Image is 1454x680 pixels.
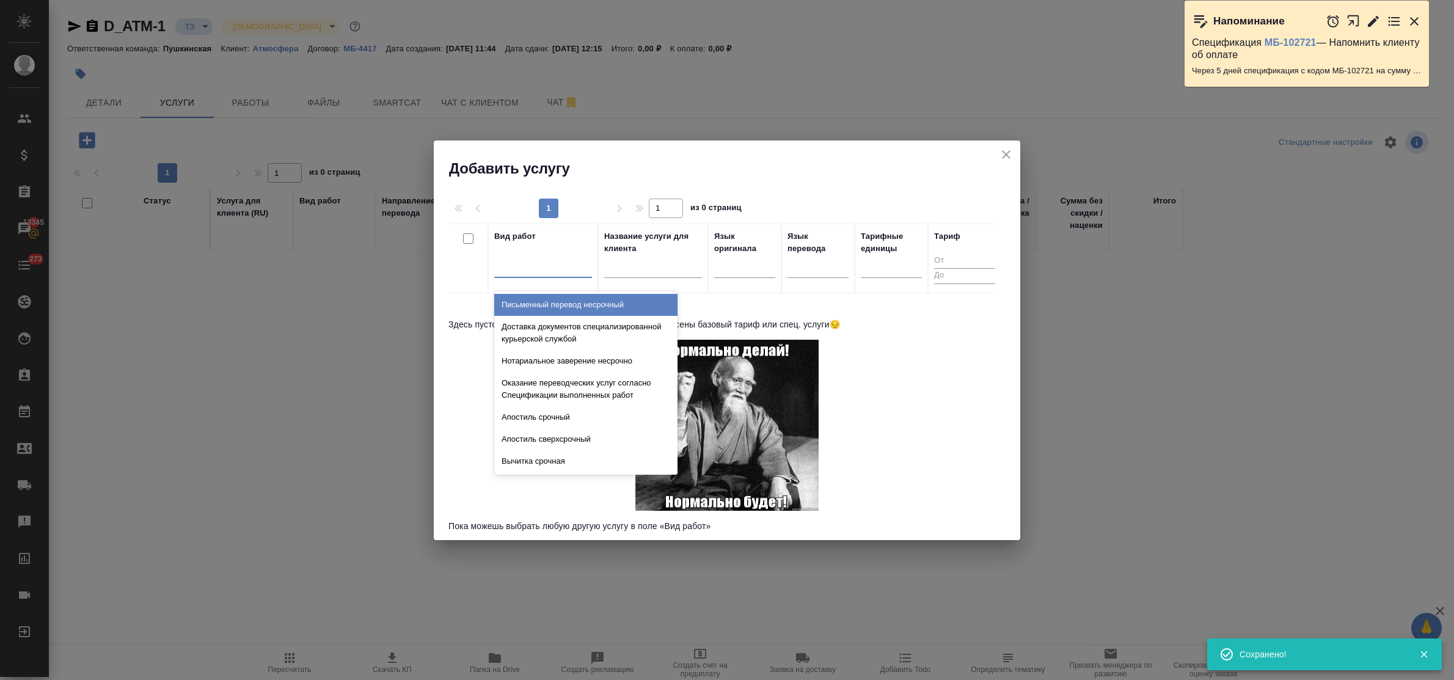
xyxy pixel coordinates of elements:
div: Верстка MS Office [494,472,678,494]
button: close [997,145,1015,164]
p: Напоминание [1213,15,1285,27]
div: Сохранено! [1240,648,1401,660]
div: Язык оригинала [714,230,775,255]
input: До [934,268,995,283]
div: Вид работ [494,230,536,243]
div: Тарифные единицы [861,230,922,255]
h2: Добавить услугу [449,159,1020,178]
div: Апостиль срочный [494,406,678,428]
p: Спецификация — Напомнить клиенту об оплате [1192,37,1422,61]
button: Закрыть [1411,649,1436,660]
p: Пока можешь выбрать любую другую услугу в поле «Вид работ» [448,517,1006,535]
button: Закрыть [1407,14,1422,29]
button: Отложить [1326,14,1340,29]
div: Оказание переводческих услуг согласно Спецификации выполненных работ [494,372,678,406]
img: Монах-мудрец [635,334,819,517]
button: Редактировать [1366,14,1381,29]
div: Апостиль сверхсрочный [494,428,678,450]
button: Открыть в новой вкладке [1346,8,1361,34]
button: Перейти в todo [1387,14,1401,29]
input: От [934,254,995,269]
div: Доставка документов специализированной курьерской службой [494,316,678,350]
span: Грустное лицо [830,320,840,329]
p: Через 5 дней спецификация с кодом МБ-102721 на сумму 2880 RUB будет просрочена [1192,65,1422,77]
div: Тариф [934,230,960,243]
span: из 0 страниц [690,200,742,218]
div: Письменный перевод несрочный [494,294,678,316]
a: МБ-102721 [1265,37,1317,48]
div: Вычитка срочная [494,450,678,472]
p: Здесь пусто, потому что в договоре клиента еще не внесены базовый тариф или спец. услуги [448,315,1006,334]
div: Нотариальное заверение несрочно [494,350,678,372]
div: Название услуги для клиента [604,230,702,255]
div: Язык перевода [787,230,849,255]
